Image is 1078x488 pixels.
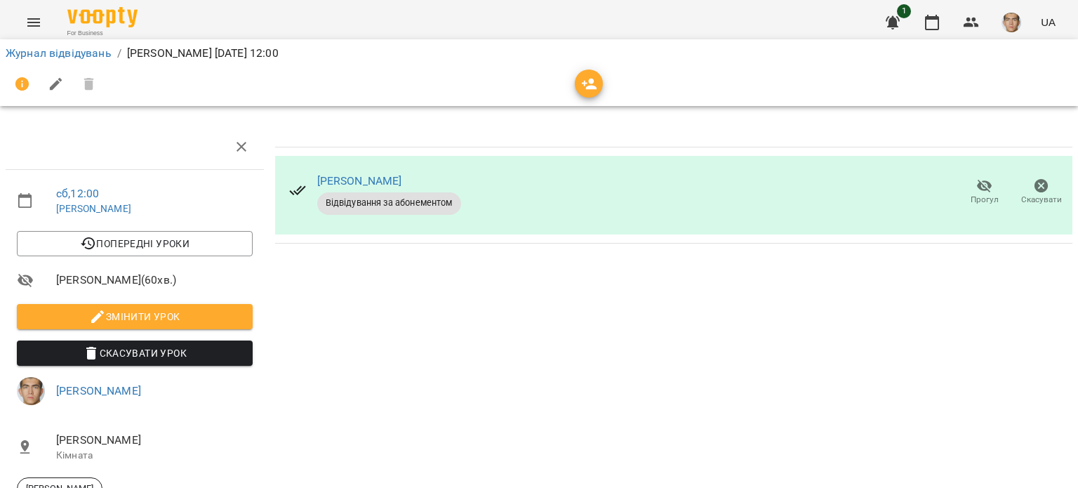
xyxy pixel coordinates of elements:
[56,272,253,289] span: [PERSON_NAME] ( 60 хв. )
[317,197,461,209] span: Відвідування за абонементом
[6,45,1072,62] nav: breadcrumb
[28,235,241,252] span: Попередні уроки
[56,203,131,214] a: [PERSON_NAME]
[56,432,253,449] span: [PERSON_NAME]
[56,449,253,463] p: Кімната
[897,4,911,18] span: 1
[1013,173,1070,212] button: Скасувати
[117,45,121,62] li: /
[56,384,141,397] a: [PERSON_NAME]
[971,194,999,206] span: Прогул
[6,46,112,60] a: Журнал відвідувань
[67,7,138,27] img: Voopty Logo
[1035,9,1061,35] button: UA
[1041,15,1056,29] span: UA
[1002,13,1021,32] img: 290265f4fa403245e7fea1740f973bad.jpg
[67,29,138,38] span: For Business
[956,173,1013,212] button: Прогул
[17,304,253,329] button: Змінити урок
[317,174,402,187] a: [PERSON_NAME]
[17,6,51,39] button: Menu
[1021,194,1062,206] span: Скасувати
[28,345,241,362] span: Скасувати Урок
[56,187,99,200] a: сб , 12:00
[28,308,241,325] span: Змінити урок
[17,231,253,256] button: Попередні уроки
[17,341,253,366] button: Скасувати Урок
[17,377,45,405] img: 290265f4fa403245e7fea1740f973bad.jpg
[127,45,279,62] p: [PERSON_NAME] [DATE] 12:00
